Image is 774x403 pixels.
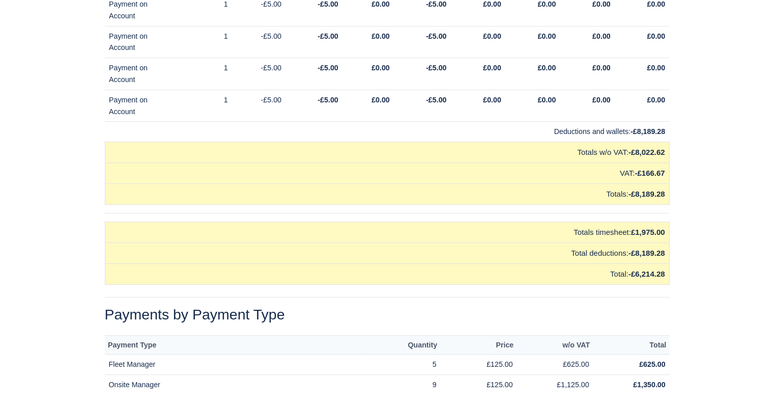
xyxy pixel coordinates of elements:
[483,64,501,72] strong: £0.00
[647,32,665,40] strong: £0.00
[105,336,364,355] th: Payment Type
[364,374,441,394] td: 9
[635,169,665,177] strong: -£166.67
[232,58,285,90] td: -£5.00
[592,96,611,104] strong: £0.00
[178,26,232,58] td: 1
[647,96,665,104] strong: £0.00
[364,336,441,355] th: Quantity
[483,96,501,104] strong: £0.00
[483,32,501,40] strong: £0.00
[105,26,178,58] td: Payment on Account
[318,32,338,40] strong: -£5.00
[441,354,517,374] td: £125.00
[517,354,593,374] td: £625.00
[538,64,556,72] strong: £0.00
[631,228,665,236] strong: £1,975.00
[628,249,665,257] strong: -£8,189.28
[318,64,338,72] strong: -£5.00
[593,336,670,355] th: Total
[105,264,669,285] td: Total:
[105,142,669,163] td: Totals w/o VAT:
[105,122,669,142] td: Deductions and wallets:
[517,374,593,394] td: £1,125.00
[105,354,364,374] td: Fleet Manager
[538,96,556,104] strong: £0.00
[639,360,665,368] strong: £625.00
[371,96,390,104] strong: £0.00
[364,354,441,374] td: 5
[371,64,390,72] strong: £0.00
[105,222,669,243] td: Totals timesheet:
[426,64,446,72] strong: -£5.00
[426,32,446,40] strong: -£5.00
[232,90,285,122] td: -£5.00
[105,243,669,264] td: Total deductions:
[592,64,611,72] strong: £0.00
[105,306,670,323] h2: Payments by Payment Type
[630,127,665,136] strong: -£8,189.28
[633,381,665,389] strong: £1,350.00
[647,64,665,72] strong: £0.00
[371,32,390,40] strong: £0.00
[441,374,517,394] td: £125.00
[318,96,338,104] strong: -£5.00
[105,184,669,205] td: Totals:
[723,354,774,403] iframe: Chat Widget
[441,336,517,355] th: Price
[178,90,232,122] td: 1
[105,374,364,394] td: Onsite Manager
[426,96,446,104] strong: -£5.00
[105,58,178,90] td: Payment on Account
[628,148,665,156] strong: -£8,022.62
[628,190,665,198] strong: -£8,189.28
[517,336,593,355] th: w/o VAT
[105,163,669,184] td: VAT:
[105,90,178,122] td: Payment on Account
[592,32,611,40] strong: £0.00
[178,58,232,90] td: 1
[232,26,285,58] td: -£5.00
[538,32,556,40] strong: £0.00
[628,270,665,278] strong: -£6,214.28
